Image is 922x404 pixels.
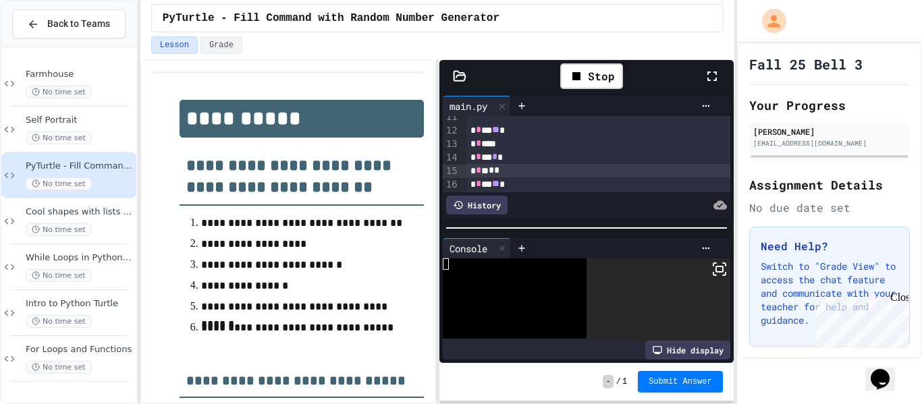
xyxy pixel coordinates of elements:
[443,151,460,165] div: 14
[26,115,134,126] span: Self Portrait
[443,165,460,178] div: 15
[26,315,92,328] span: No time set
[443,99,494,113] div: main.py
[443,178,460,192] div: 16
[749,96,910,115] h2: Your Progress
[638,371,723,393] button: Submit Answer
[560,63,623,89] div: Stop
[810,291,909,349] iframe: chat widget
[748,5,790,36] div: My Account
[645,341,730,359] div: Hide display
[26,344,134,355] span: For Loops and Functions
[26,161,134,172] span: PyTurtle - Fill Command with Random Number Generator
[26,361,92,374] span: No time set
[26,223,92,236] span: No time set
[761,260,898,327] p: Switch to "Grade View" to access the chat feature and communicate with your teacher for help and ...
[26,252,134,264] span: While Loops in Python Turtle
[26,69,134,80] span: Farmhouse
[761,238,898,254] h3: Need Help?
[443,238,511,258] div: Console
[26,269,92,282] span: No time set
[26,132,92,144] span: No time set
[865,350,909,391] iframe: chat widget
[200,36,242,54] button: Grade
[446,196,508,214] div: History
[603,375,613,388] span: -
[443,96,511,116] div: main.py
[616,376,621,387] span: /
[12,9,126,38] button: Back to Teams
[753,125,906,138] div: [PERSON_NAME]
[26,86,92,98] span: No time set
[26,177,92,190] span: No time set
[26,298,134,310] span: Intro to Python Turtle
[443,111,460,124] div: 11
[749,175,910,194] h2: Assignment Details
[26,206,134,218] span: Cool shapes with lists and fun features
[649,376,712,387] span: Submit Answer
[622,376,627,387] span: 1
[443,241,494,256] div: Console
[749,55,863,74] h1: Fall 25 Bell 3
[151,36,198,54] button: Lesson
[47,17,110,31] span: Back to Teams
[753,138,906,148] div: [EMAIL_ADDRESS][DOMAIN_NAME]
[163,10,499,26] span: PyTurtle - Fill Command with Random Number Generator
[749,200,910,216] div: No due date set
[5,5,93,86] div: Chat with us now!Close
[443,124,460,138] div: 12
[443,138,460,151] div: 13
